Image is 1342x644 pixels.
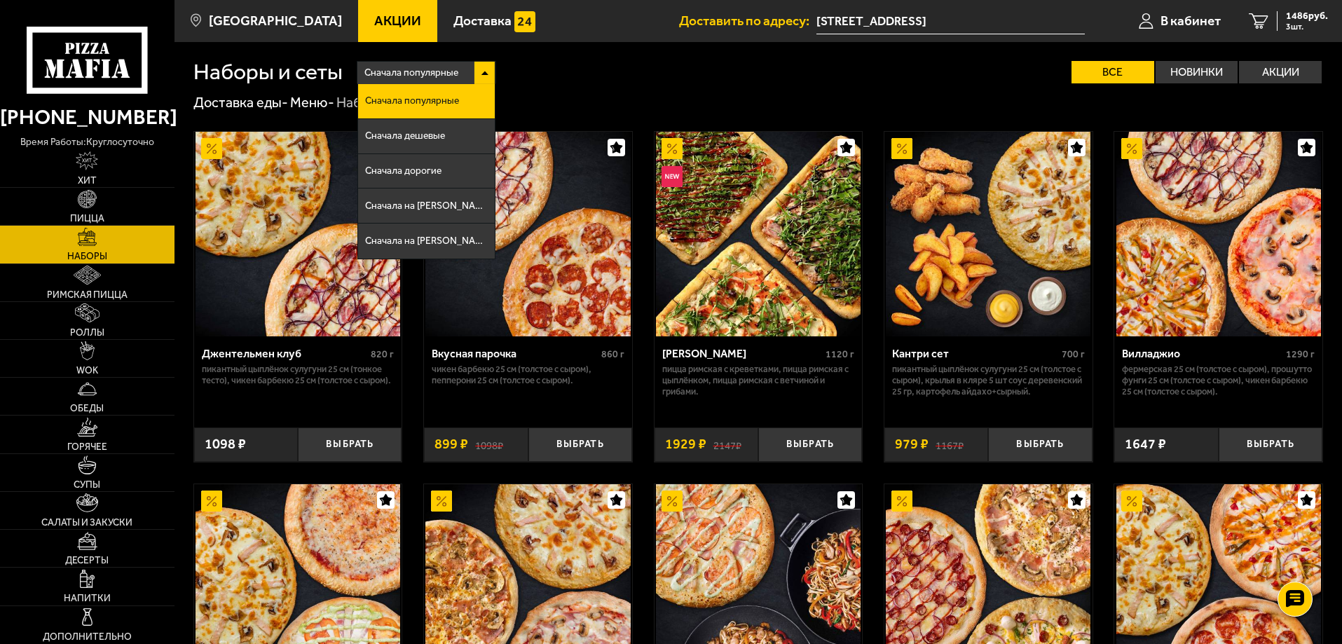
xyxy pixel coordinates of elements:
[47,290,128,300] span: Римская пицца
[816,8,1085,34] input: Ваш адрес доставки
[425,132,630,336] img: Вкусная парочка
[374,14,421,27] span: Акции
[1071,61,1154,83] label: Все
[201,138,222,159] img: Акционный
[886,132,1090,336] img: Кантри сет
[895,437,929,451] span: 979 ₽
[475,437,503,451] s: 1098 ₽
[679,14,816,27] span: Доставить по адресу:
[1239,61,1322,83] label: Акции
[202,364,395,386] p: Пикантный цыплёнок сулугуни 25 см (тонкое тесто), Чикен Барбекю 25 см (толстое с сыром).
[601,348,624,360] span: 860 г
[196,132,400,336] img: Джентельмен клуб
[891,138,912,159] img: Акционный
[290,94,334,111] a: Меню-
[1125,437,1166,451] span: 1647 ₽
[365,201,488,211] span: Сначала на [PERSON_NAME]
[193,61,343,83] h1: Наборы и сеты
[662,166,683,187] img: Новинка
[1286,348,1315,360] span: 1290 г
[432,347,598,360] div: Вкусная парочка
[365,131,445,141] span: Сначала дешевые
[424,132,632,336] a: АкционныйВкусная парочка
[816,8,1085,34] span: Лоцманская улица, 3
[1160,14,1221,27] span: В кабинет
[453,14,512,27] span: Доставка
[656,132,861,336] img: Мама Миа
[70,328,104,338] span: Роллы
[826,348,854,360] span: 1120 г
[1062,348,1085,360] span: 700 г
[884,132,1093,336] a: АкционныйКантри сет
[41,518,132,528] span: Салаты и закуски
[70,214,104,224] span: Пицца
[205,437,246,451] span: 1098 ₽
[65,556,109,566] span: Десерты
[365,236,488,246] span: Сначала на [PERSON_NAME]
[1286,11,1328,21] span: 1486 руб.
[76,366,98,376] span: WOK
[758,427,862,462] button: Выбрать
[70,404,104,413] span: Обеды
[1121,491,1142,512] img: Акционный
[892,364,1085,397] p: Пикантный цыплёнок сулугуни 25 см (толстое с сыром), крылья в кляре 5 шт соус деревенский 25 гр, ...
[662,364,855,397] p: Пицца Римская с креветками, Пицца Римская с цыплёнком, Пицца Римская с ветчиной и грибами.
[1219,427,1322,462] button: Выбрать
[1114,132,1322,336] a: АкционныйВилладжио
[365,166,441,176] span: Сначала дорогие
[78,176,97,186] span: Хит
[202,347,368,360] div: Джентельмен клуб
[1156,61,1238,83] label: Новинки
[988,427,1092,462] button: Выбрать
[528,427,632,462] button: Выбрать
[1286,22,1328,31] span: 3 шт.
[655,132,863,336] a: АкционныйНовинкаМама Миа
[74,480,100,490] span: Супы
[298,427,402,462] button: Выбрать
[514,11,535,32] img: 15daf4d41897b9f0e9f617042186c801.svg
[209,14,342,27] span: [GEOGRAPHIC_DATA]
[936,437,964,451] s: 1167 ₽
[432,364,624,386] p: Чикен Барбекю 25 см (толстое с сыром), Пепперони 25 см (толстое с сыром).
[371,348,394,360] span: 820 г
[67,442,107,452] span: Горячее
[431,491,452,512] img: Акционный
[336,94,386,112] div: Наборы
[201,491,222,512] img: Акционный
[891,491,912,512] img: Акционный
[67,252,107,261] span: Наборы
[434,437,468,451] span: 899 ₽
[713,437,741,451] s: 2147 ₽
[364,60,458,86] span: Сначала популярные
[365,96,459,106] span: Сначала популярные
[1122,347,1282,360] div: Вилладжио
[1122,364,1315,397] p: Фермерская 25 см (толстое с сыром), Прошутто Фунги 25 см (толстое с сыром), Чикен Барбекю 25 см (...
[193,94,288,111] a: Доставка еды-
[194,132,402,336] a: АкционныйДжентельмен клуб
[892,347,1058,360] div: Кантри сет
[1116,132,1321,336] img: Вилладжио
[43,632,132,642] span: Дополнительно
[665,437,706,451] span: 1929 ₽
[64,594,111,603] span: Напитки
[1121,138,1142,159] img: Акционный
[662,347,823,360] div: [PERSON_NAME]
[662,491,683,512] img: Акционный
[662,138,683,159] img: Акционный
